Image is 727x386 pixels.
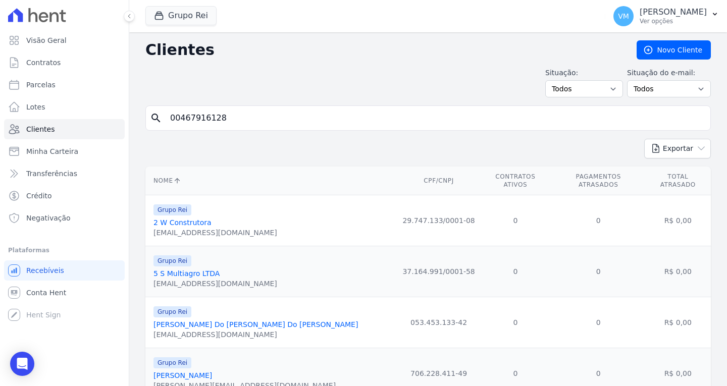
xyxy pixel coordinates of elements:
[4,119,125,139] a: Clientes
[26,124,55,134] span: Clientes
[26,169,77,179] span: Transferências
[4,141,125,161] a: Minha Carteira
[4,260,125,281] a: Recebíveis
[640,7,707,17] p: [PERSON_NAME]
[26,102,45,112] span: Lotes
[4,75,125,95] a: Parcelas
[552,195,645,246] td: 0
[26,35,67,45] span: Visão Geral
[164,108,706,128] input: Buscar por nome, CPF ou e-mail
[26,288,66,298] span: Conta Hent
[640,17,707,25] p: Ver opções
[153,204,191,215] span: Grupo Rei
[8,244,121,256] div: Plataformas
[479,246,552,297] td: 0
[479,167,552,195] th: Contratos Ativos
[26,80,56,90] span: Parcelas
[4,186,125,206] a: Crédito
[153,228,277,238] div: [EMAIL_ADDRESS][DOMAIN_NAME]
[605,2,727,30] button: VM [PERSON_NAME] Ver opções
[4,208,125,228] a: Negativação
[398,167,479,195] th: CPF/CNPJ
[150,112,162,124] i: search
[153,306,191,317] span: Grupo Rei
[398,246,479,297] td: 37.164.991/0001-58
[145,41,620,59] h2: Clientes
[153,320,358,328] a: [PERSON_NAME] Do [PERSON_NAME] Do [PERSON_NAME]
[637,40,711,60] a: Novo Cliente
[618,13,629,20] span: VM
[479,297,552,348] td: 0
[4,163,125,184] a: Transferências
[145,6,217,25] button: Grupo Rei
[545,68,623,78] label: Situação:
[552,246,645,297] td: 0
[645,297,711,348] td: R$ 0,00
[26,191,52,201] span: Crédito
[552,297,645,348] td: 0
[398,297,479,348] td: 053.453.133-42
[4,97,125,117] a: Lotes
[479,195,552,246] td: 0
[153,255,191,266] span: Grupo Rei
[10,352,34,376] div: Open Intercom Messenger
[552,167,645,195] th: Pagamentos Atrasados
[398,195,479,246] td: 29.747.133/0001-08
[26,146,78,156] span: Minha Carteira
[153,371,212,379] a: [PERSON_NAME]
[145,167,398,195] th: Nome
[4,30,125,50] a: Visão Geral
[153,329,358,340] div: [EMAIL_ADDRESS][DOMAIN_NAME]
[645,167,711,195] th: Total Atrasado
[4,52,125,73] a: Contratos
[644,139,711,158] button: Exportar
[26,213,71,223] span: Negativação
[645,195,711,246] td: R$ 0,00
[645,246,711,297] td: R$ 0,00
[26,58,61,68] span: Contratos
[26,265,64,275] span: Recebíveis
[153,218,212,227] a: 2 W Construtora
[153,269,220,278] a: 5 S Multiagro LTDA
[4,283,125,303] a: Conta Hent
[153,279,277,289] div: [EMAIL_ADDRESS][DOMAIN_NAME]
[153,357,191,368] span: Grupo Rei
[627,68,711,78] label: Situação do e-mail:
